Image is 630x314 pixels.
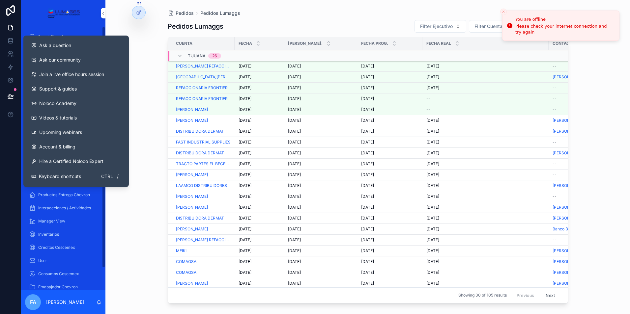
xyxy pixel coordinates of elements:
[553,194,596,199] a: --
[239,85,251,91] span: [DATE]
[239,194,251,199] span: [DATE]
[361,237,418,243] a: [DATE]
[239,64,251,69] span: [DATE]
[361,150,374,156] span: [DATE]
[426,172,545,177] a: [DATE]
[288,85,301,91] span: [DATE]
[426,205,545,210] a: [DATE]
[25,189,101,201] a: Productos Entrega Chevron
[38,205,91,211] span: Interaccciones / Actividades
[361,183,418,188] a: [DATE]
[553,248,585,253] a: [PERSON_NAME]
[426,205,439,210] span: [DATE]
[239,140,251,145] span: [DATE]
[361,161,418,167] a: [DATE]
[288,226,301,232] span: [DATE]
[426,96,430,101] span: --
[39,115,77,121] span: Videos & tutorials
[26,140,126,154] a: Account & billing
[39,158,103,165] span: Hire a Certified Noloco Expert
[38,219,65,224] span: Manager View
[553,150,596,156] a: [PERSON_NAME]
[361,140,418,145] a: [DATE]
[288,96,353,101] a: [DATE]
[176,140,231,145] a: FAST INDUSTRIAL SUPPLIES
[361,118,374,123] span: [DATE]
[176,118,208,123] a: [PERSON_NAME]
[288,64,353,69] a: [DATE]
[176,85,228,91] span: REFACCIONARIA FRONTIER
[426,107,545,112] a: --
[176,161,231,167] span: TRACTO PARTES EL BECERRO
[176,259,231,264] a: COMAQSA
[239,259,251,264] span: [DATE]
[361,74,418,80] a: [DATE]
[553,237,596,243] a: --
[553,140,596,145] a: --
[553,237,557,243] span: --
[420,23,453,30] span: Filter Ejecutivo
[176,205,208,210] a: [PERSON_NAME]
[176,172,208,177] span: [PERSON_NAME]
[39,86,77,92] span: Support & guides
[200,10,240,16] a: Pedidos Lumaggs
[176,226,208,232] a: [PERSON_NAME]
[426,129,439,134] span: [DATE]
[361,118,418,123] a: [DATE]
[115,174,120,179] span: /
[361,237,374,243] span: [DATE]
[361,74,374,80] span: [DATE]
[25,215,101,227] a: Manager View
[176,85,231,91] a: REFACCIONARIA FRONTIER
[288,194,301,199] span: [DATE]
[288,205,301,210] span: [DATE]
[553,118,585,123] span: [PERSON_NAME]
[426,74,545,80] a: [DATE]
[426,118,439,123] span: [DATE]
[288,150,353,156] a: [DATE]
[176,216,224,221] span: DISTRIBUIDORA DERMAT
[553,150,585,156] a: [PERSON_NAME]
[39,42,71,49] span: Ask a question
[176,10,194,16] span: Pedidos
[239,129,280,134] a: [DATE]
[426,216,545,221] a: [DATE]
[26,169,126,184] button: Keyboard shortcutsCtrl/
[288,237,301,243] span: [DATE]
[239,118,251,123] span: [DATE]
[239,216,251,221] span: [DATE]
[361,172,418,177] a: [DATE]
[361,194,374,199] span: [DATE]
[38,192,90,197] span: Productos Entrega Chevron
[176,74,231,80] a: [GEOGRAPHIC_DATA][PERSON_NAME][GEOGRAPHIC_DATA]
[239,107,280,112] a: [DATE]
[239,96,251,101] span: [DATE]
[288,216,353,221] a: [DATE]
[553,248,596,253] a: [PERSON_NAME]
[239,172,251,177] span: [DATE]
[176,172,231,177] a: [PERSON_NAME]
[26,96,126,111] a: Noloco Academy
[239,226,251,232] span: [DATE]
[426,74,439,80] span: [DATE]
[288,118,353,123] a: [DATE]
[361,96,374,101] span: [DATE]
[361,205,418,210] a: [DATE]
[239,226,280,232] a: [DATE]
[288,259,353,264] a: [DATE]
[26,125,126,140] a: Upcoming webinars
[474,23,502,30] span: Filter Cuenta
[39,129,82,136] span: Upcoming webinars
[361,96,418,101] a: [DATE]
[553,129,585,134] span: [PERSON_NAME]
[239,194,280,199] a: [DATE]
[361,129,374,134] span: [DATE]
[176,150,224,156] span: DISTRIBUIDORA DERMAT
[361,85,374,91] span: [DATE]
[239,161,251,167] span: [DATE]
[26,111,126,125] a: Videos & tutorials
[176,129,224,134] span: DISTRIBUIDORA DERMAT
